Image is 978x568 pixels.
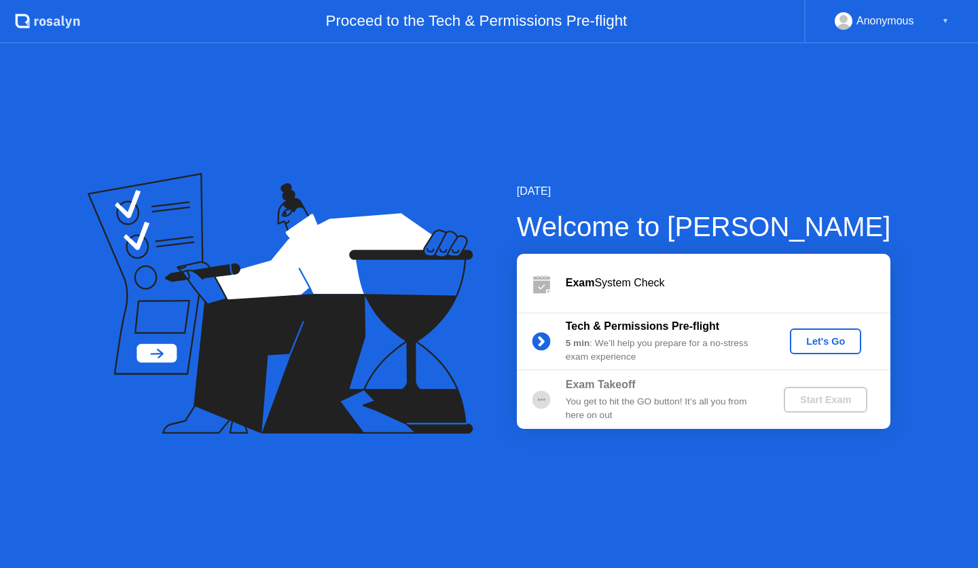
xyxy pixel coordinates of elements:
button: Start Exam [784,387,867,413]
button: Let's Go [790,328,861,354]
div: Let's Go [795,336,856,347]
b: Exam [566,277,595,288]
div: Start Exam [789,394,862,405]
div: ▼ [942,12,949,30]
b: Exam Takeoff [566,379,636,390]
b: 5 min [566,338,590,348]
div: Welcome to [PERSON_NAME] [517,206,891,247]
div: : We’ll help you prepare for a no-stress exam experience [566,337,761,364]
div: System Check [566,275,890,291]
b: Tech & Permissions Pre-flight [566,320,719,332]
div: Anonymous [856,12,914,30]
div: [DATE] [517,183,891,200]
div: You get to hit the GO button! It’s all you from here on out [566,395,761,423]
